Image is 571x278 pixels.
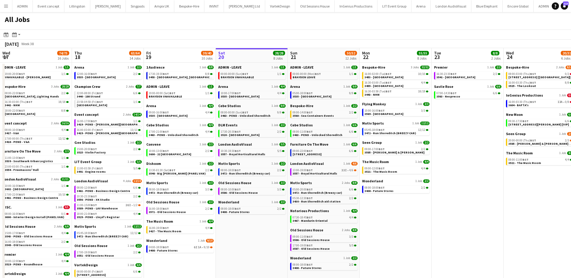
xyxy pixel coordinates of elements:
a: Flying Monkey1 Job3/3 [362,102,430,106]
span: 16:00-17:00 [77,120,97,123]
span: 1/1 [61,73,66,76]
a: Arena1 Job4/4 [146,103,214,108]
span: BST [307,91,313,95]
span: 28/28 [61,85,70,88]
span: 1 Job [200,85,206,88]
span: 10/10 [418,73,425,76]
span: 0/2 [565,73,569,76]
a: Bespoke-Hire1 Job2/2 [290,103,358,108]
div: Bespoke-Hire1 Job2/209:00-14:00BST2/23560 - Sea Containers Events [290,103,358,123]
button: Ampix UK [150,0,174,12]
a: ADMIN - LEAVE1 Job1/1 [218,65,286,69]
a: Arena1 Job2/2 [74,65,142,69]
a: Bespoke-Hire3 Jobs32/32 [362,65,430,69]
span: 3396 - PEND - 9 Clifford St [VIP] [508,122,569,126]
span: 1 Job [559,94,566,97]
span: 16:30-23:30 [436,73,457,76]
a: Arena1 Job9/9 [290,84,358,89]
div: Arena1 Job4/410:00-17:00BST4/43535 - [GEOGRAPHIC_DATA] [218,84,286,103]
span: 14/14 [132,113,142,116]
div: 1 Audience1 Job8/817:30-19:30BST8/83493 - [GEOGRAPHIC_DATA], [GEOGRAPHIC_DATA] [146,65,214,84]
span: 3563 - Nespresso [436,94,460,98]
div: Cebe Studios1 Job4/417:00-21:00BST4/43463 - PEND - Unlocked Shoreditch [146,123,214,142]
a: Savile Rose1 Job6/6 [434,84,501,89]
span: 05:45-18:00 [365,128,385,131]
div: Bespoke-Hire3 Jobs28/2808:00-22:00BST2/2[GEOGRAPHIC_DATA], Lighting Hands16:30-03:00 (Thu)BST18/1... [2,84,70,121]
span: 3569 - Space House [365,112,403,116]
span: 1 Job [128,66,134,69]
span: 3419 - PEND - Tate Britain [77,122,150,126]
span: 12/12 [418,128,425,131]
span: 8/8 [207,66,214,69]
span: 2 Jobs [123,113,131,116]
button: LIT Event Group [377,0,411,12]
span: 08:00-22:00 [5,92,25,95]
span: BST [242,72,248,76]
span: Event concept [74,112,99,117]
div: ADMIN - LEAVE1 Job1/119:00-20:00BST1/1UNAVAILABLE - [PERSON_NAME] [2,65,70,84]
span: 6/6 [493,92,497,95]
span: 3604 - BAFTA's [508,103,529,107]
span: 16/16 [61,122,70,125]
a: 10:00-16:00BST3/33569 - [GEOGRAPHIC_DATA] [365,109,428,116]
span: 1 Job [487,85,494,88]
a: Cebe Studios1 Job6/6 [290,123,358,127]
span: 16:30-03:00 (Tue) [365,81,392,84]
a: 08:00-22:00BST2/2[GEOGRAPHIC_DATA], Lighting Hands [5,91,69,98]
span: 18:00-22:00 [5,109,25,112]
span: DLM Events [218,123,237,127]
span: 4/4 [61,128,66,131]
span: 9/9 [351,85,358,88]
button: [PERSON_NAME] [90,0,126,12]
span: 1 Job [200,123,206,127]
span: Savile Rose [434,84,453,89]
button: Encore Global [503,0,534,12]
span: BST [97,91,103,95]
div: DLM Events1 Job2/217:30-20:30BST2/23520 - [GEOGRAPHIC_DATA] [218,123,286,142]
span: 2 Jobs [51,122,59,125]
span: 1/1 [64,66,70,69]
span: 1 Job [272,104,278,108]
div: Cebe Studios1 Job6/608:00-11:00BST6/63463 - PEND - Unlocked Shoreditch [290,123,358,142]
span: 18/18 [58,100,66,103]
a: Motiv Sports1 Job12/12 [362,121,430,125]
button: London AudioVisual [431,0,471,12]
a: 08:00-10:00BST4/43417 - V&A [5,128,69,135]
span: ADMIN - LEAVE [290,65,314,69]
span: 1/1 [207,85,214,88]
a: 113 [561,2,568,10]
span: BST [451,72,457,76]
button: Bespoke-Hire [174,0,204,12]
span: 2/2 [279,123,286,127]
div: Motiv Sports1 Job12/1205:45-18:00BST12/123472 - Run Shoreditch (BREEZY CAR) [362,121,430,140]
span: BST [386,72,392,76]
span: 13/13 [130,128,138,131]
a: 00:00-00:00 (Mon)BST1/1BRAYDEN LEAVE [293,72,356,79]
a: Event concept2 Jobs14/14 [74,112,142,117]
span: BST [386,89,392,93]
a: 00:00-00:00 (Sun)BST1/1BRAYDEN UNAVAILABLE [221,72,284,79]
button: Blue Elephant [471,0,503,12]
span: BRAYDEN LEAVE [293,75,315,79]
button: VortekDesign [265,0,295,12]
span: 1 Job [343,66,350,69]
span: 1 Job [343,104,350,108]
span: Arena [290,84,300,89]
a: 05:00-18:00BST9/93535 - [GEOGRAPHIC_DATA] [293,91,356,98]
span: 08:00-00:00 (Sun) [221,111,248,114]
span: 4/4 [207,104,214,108]
a: Cebe Studios1 Job9/9 [218,103,286,108]
span: 4/4 [279,85,286,88]
span: 07:00-14:30 [436,92,457,95]
span: 9/9 [349,92,353,95]
span: 2/2 [349,111,353,114]
a: 1 Audience1 Job8/8 [146,65,214,69]
a: 05:45-18:00BST12/123472 - Run Shoreditch (BREEZY CAR) [365,128,428,135]
span: BST [91,72,97,76]
span: BRAYDEN UNAVAILABLE [149,94,182,98]
span: 08:00-10:00 [5,128,25,131]
span: Bespoke-Hire [290,103,313,108]
span: New Moon [506,112,523,117]
div: Premier1 Job2/216:30-23:30BST2/23541 - [GEOGRAPHIC_DATA] [434,65,501,84]
span: 3455 - Kensington Palace [365,84,403,88]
